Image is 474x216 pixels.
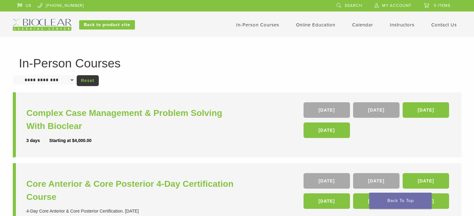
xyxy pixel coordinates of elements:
a: Online Education [296,22,335,28]
a: Back to product site [79,20,135,30]
a: [DATE] [304,122,350,138]
a: [DATE] [353,193,400,209]
a: [DATE] [304,173,350,189]
a: [DATE] [403,173,449,189]
a: Complex Case Management & Problem Solving With Bioclear [26,107,239,133]
a: [DATE] [353,102,400,118]
a: In-Person Courses [236,22,279,28]
div: 3 days [26,137,50,144]
a: Contact Us [431,22,457,28]
a: Reset [77,75,99,86]
a: [DATE] [304,193,350,209]
a: [DATE] [403,102,449,118]
a: [DATE] [304,102,350,118]
div: , , , , , [304,173,451,212]
span: My Account [382,3,411,8]
span: 0 items [434,3,451,8]
div: 4-Day Core Anterior & Core Posterior Certification. [DATE] [26,208,239,214]
div: , , , [304,102,451,141]
a: [DATE] [353,173,400,189]
a: Calendar [352,22,373,28]
a: Back To Top [369,193,432,209]
h1: In-Person Courses [19,57,455,69]
a: Instructors [390,22,414,28]
div: Starting at $4,000.00 [49,137,91,144]
a: Core Anterior & Core Posterior 4-Day Certification Course [26,177,239,204]
span: Search [345,3,362,8]
img: Bioclear [13,19,71,31]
